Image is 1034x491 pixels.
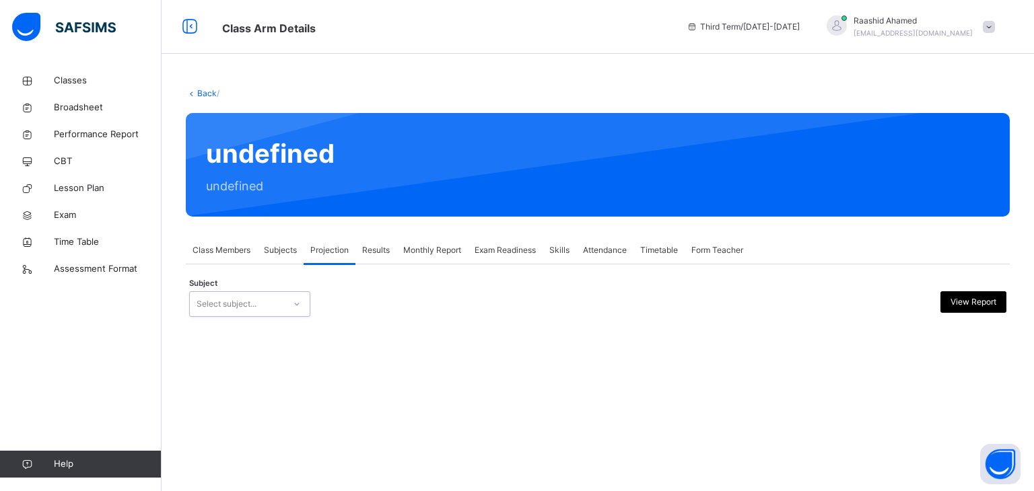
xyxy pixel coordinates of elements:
[54,128,162,141] span: Performance Report
[854,29,973,37] span: [EMAIL_ADDRESS][DOMAIN_NAME]
[310,244,349,256] span: Projection
[54,209,162,222] span: Exam
[640,244,678,256] span: Timetable
[854,15,973,27] span: Raashid Ahamed
[362,244,390,256] span: Results
[193,244,250,256] span: Class Members
[264,244,297,256] span: Subjects
[687,21,800,33] span: session/term information
[403,244,461,256] span: Monthly Report
[197,88,217,98] a: Back
[54,74,162,87] span: Classes
[197,291,256,317] div: Select subject...
[54,182,162,195] span: Lesson Plan
[813,15,1002,39] div: RaashidAhamed
[980,444,1021,484] button: Open asap
[54,262,162,276] span: Assessment Format
[54,235,162,249] span: Time Table
[189,278,217,289] span: Subject
[222,22,316,35] span: Class Arm Details
[691,244,743,256] span: Form Teacher
[951,296,996,308] span: View Report
[475,244,536,256] span: Exam Readiness
[12,13,116,41] img: safsims
[217,88,219,98] span: /
[54,457,161,471] span: Help
[549,244,570,256] span: Skills
[583,244,627,256] span: Attendance
[54,155,162,168] span: CBT
[54,101,162,114] span: Broadsheet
